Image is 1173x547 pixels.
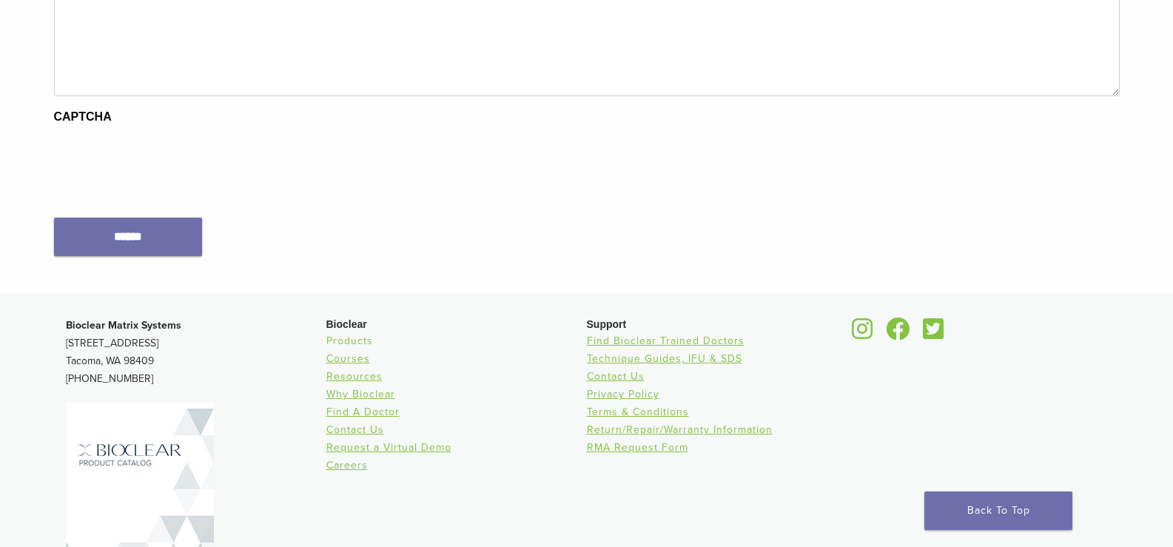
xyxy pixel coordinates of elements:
[326,441,451,454] a: Request a Virtual Demo
[326,406,400,418] a: Find A Doctor
[587,318,627,330] span: Support
[587,423,773,436] a: Return/Repair/Warranty Information
[54,132,279,189] iframe: reCAPTCHA
[918,326,950,341] a: Bioclear
[326,370,383,383] a: Resources
[587,352,742,365] a: Technique Guides, IFU & SDS
[587,335,745,347] a: Find Bioclear Trained Doctors
[847,326,878,341] a: Bioclear
[326,335,373,347] a: Products
[924,491,1072,530] a: Back To Top
[587,388,659,400] a: Privacy Policy
[326,388,395,400] a: Why Bioclear
[587,441,688,454] a: RMA Request Form
[326,423,384,436] a: Contact Us
[587,370,645,383] a: Contact Us
[326,352,370,365] a: Courses
[66,317,326,388] p: [STREET_ADDRESS] Tacoma, WA 98409 [PHONE_NUMBER]
[326,459,368,472] a: Careers
[54,108,112,126] label: CAPTCHA
[881,326,915,341] a: Bioclear
[326,318,367,330] span: Bioclear
[587,406,689,418] a: Terms & Conditions
[66,319,181,332] strong: Bioclear Matrix Systems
